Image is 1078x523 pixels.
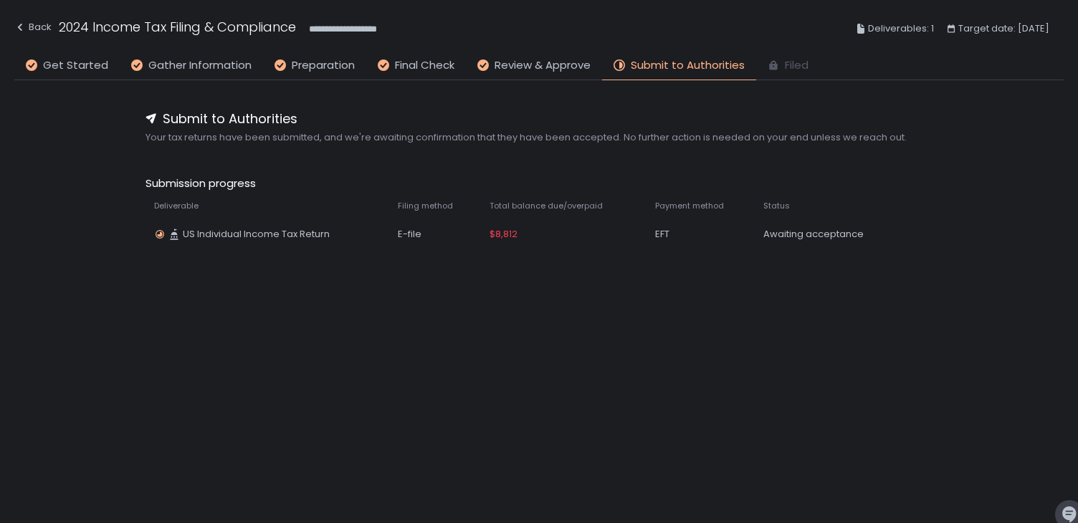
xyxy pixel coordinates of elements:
span: $8,812 [490,228,517,241]
div: Awaiting acceptance [763,228,895,241]
span: Submit to Authorities [631,57,745,74]
span: Submit to Authorities [163,109,297,128]
button: Back [14,17,52,41]
span: Filing method [398,201,453,211]
span: Submission progress [146,176,932,192]
span: US Individual Income Tax Return [183,228,330,241]
div: E-file [398,228,472,241]
span: Deliverables: 1 [868,20,934,37]
span: EFT [655,228,669,241]
span: Total balance due/overpaid [490,201,603,211]
span: Filed [785,57,808,74]
span: Payment method [655,201,724,211]
span: Final Check [395,57,454,74]
span: Review & Approve [495,57,591,74]
span: Status [763,201,790,211]
span: Gather Information [148,57,252,74]
div: Back [14,19,52,36]
span: Get Started [43,57,108,74]
span: Deliverable [154,201,199,211]
span: Your tax returns have been submitted, and we're awaiting confirmation that they have been accepte... [146,131,932,144]
h1: 2024 Income Tax Filing & Compliance [59,17,296,37]
span: Target date: [DATE] [958,20,1049,37]
span: Preparation [292,57,355,74]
